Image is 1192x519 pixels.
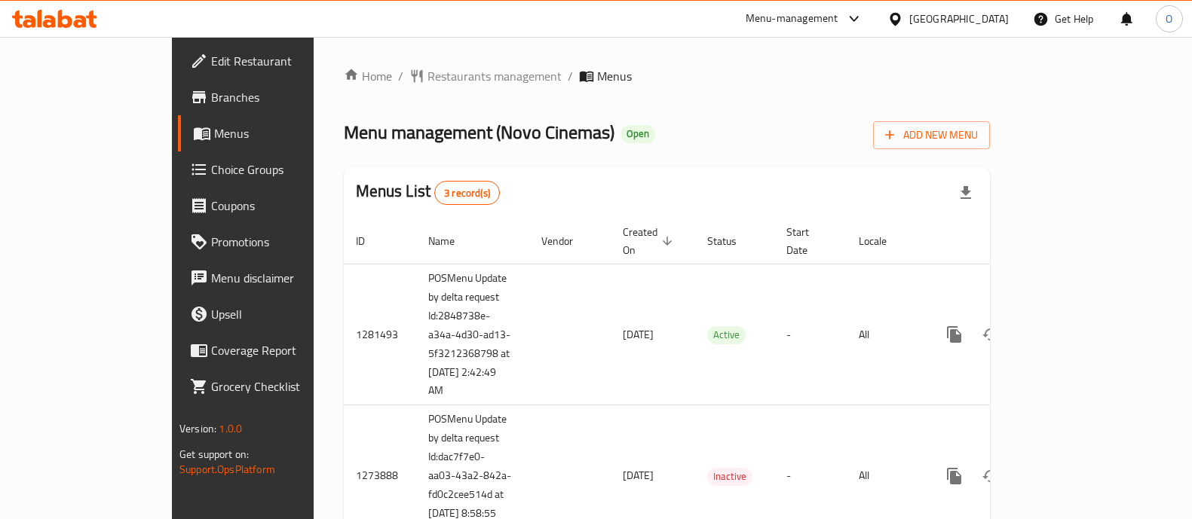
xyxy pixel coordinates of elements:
[179,444,249,464] span: Get support on:
[936,316,973,353] button: more
[774,264,847,405] td: -
[356,180,500,205] h2: Menus List
[623,466,654,485] span: [DATE]
[178,79,371,115] a: Branches
[178,224,371,260] a: Promotions
[409,67,562,85] a: Restaurants management
[948,175,984,211] div: Export file
[219,419,242,438] span: 1.0.0
[211,88,359,106] span: Branches
[178,332,371,368] a: Coverage Report
[1166,11,1172,27] span: O
[707,468,752,486] div: Inactive
[178,43,371,79] a: Edit Restaurant
[179,419,216,438] span: Version:
[859,232,906,250] span: Locale
[344,67,990,85] nav: breadcrumb
[597,67,632,85] span: Menus
[211,52,359,70] span: Edit Restaurant
[427,67,562,85] span: Restaurants management
[973,316,1009,353] button: Change Status
[211,341,359,359] span: Coverage Report
[707,232,756,250] span: Status
[786,223,829,259] span: Start Date
[398,67,403,85] li: /
[909,11,1009,27] div: [GEOGRAPHIC_DATA]
[707,468,752,485] span: Inactive
[621,125,655,143] div: Open
[973,458,1009,494] button: Change Status
[211,305,359,323] span: Upsell
[568,67,573,85] li: /
[178,188,371,224] a: Coupons
[211,377,359,395] span: Grocery Checklist
[873,121,990,149] button: Add New Menu
[344,115,614,149] span: Menu management ( Novo Cinemas )
[621,127,655,140] span: Open
[178,368,371,405] a: Grocery Checklist
[428,232,474,250] span: Name
[623,325,654,344] span: [DATE]
[179,459,275,479] a: Support.OpsPlatform
[936,458,973,494] button: more
[178,151,371,188] a: Choice Groups
[178,115,371,151] a: Menus
[885,126,978,145] span: Add New Menu
[211,160,359,179] span: Choice Groups
[211,269,359,287] span: Menu disclaimer
[924,218,1093,264] th: Actions
[746,10,838,28] div: Menu-management
[416,264,529,405] td: POSMenu Update by delta request Id:2848738e-a34a-4d30-ad13-5f3212368798 at [DATE] 2:42:49 AM
[434,181,500,205] div: Total records count
[344,264,416,405] td: 1281493
[541,232,593,250] span: Vendor
[211,197,359,215] span: Coupons
[356,232,385,250] span: ID
[707,326,746,343] span: Active
[623,223,677,259] span: Created On
[214,124,359,142] span: Menus
[211,233,359,251] span: Promotions
[847,264,924,405] td: All
[178,260,371,296] a: Menu disclaimer
[435,186,499,200] span: 3 record(s)
[178,296,371,332] a: Upsell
